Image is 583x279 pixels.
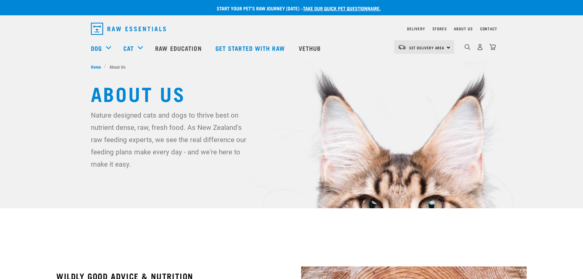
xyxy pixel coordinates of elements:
[303,7,381,9] a: take our quick pet questionnaire.
[91,82,492,104] h1: About Us
[123,43,134,53] a: Cat
[465,44,470,50] img: home-icon-1@2x.png
[407,28,425,30] a: Delivery
[91,63,104,70] a: Home
[480,28,497,30] a: Contact
[91,63,492,70] nav: breadcrumbs
[432,28,447,30] a: Stores
[86,20,497,37] nav: dropdown navigation
[149,36,209,60] a: Raw Education
[91,23,166,35] img: Raw Essentials Logo
[91,43,102,53] a: Dog
[489,44,496,50] img: home-icon@2x.png
[91,109,252,170] p: Nature designed cats and dogs to thrive best on nutrient dense, raw, fresh food. As New Zealand's...
[293,36,329,60] a: Vethub
[209,36,293,60] a: Get started with Raw
[454,28,473,30] a: About Us
[91,63,101,70] span: Home
[398,44,406,50] img: van-moving.png
[409,47,445,49] span: Set Delivery Area
[477,44,483,50] img: user.png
